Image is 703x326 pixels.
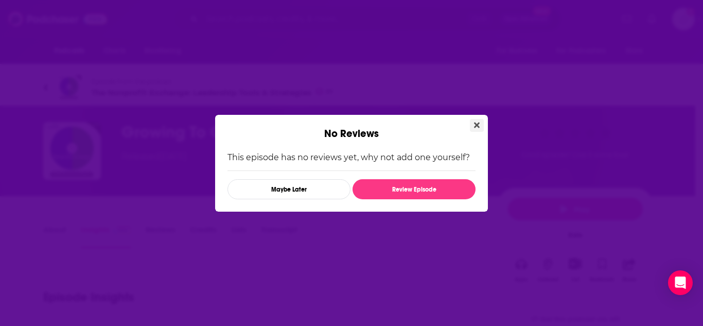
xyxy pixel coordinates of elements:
p: This episode has no reviews yet, why not add one yourself? [227,152,476,162]
div: No Reviews [215,115,488,140]
button: Maybe Later [227,179,350,199]
button: Close [470,119,484,132]
button: Review Episode [353,179,476,199]
div: Open Intercom Messenger [668,270,693,295]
